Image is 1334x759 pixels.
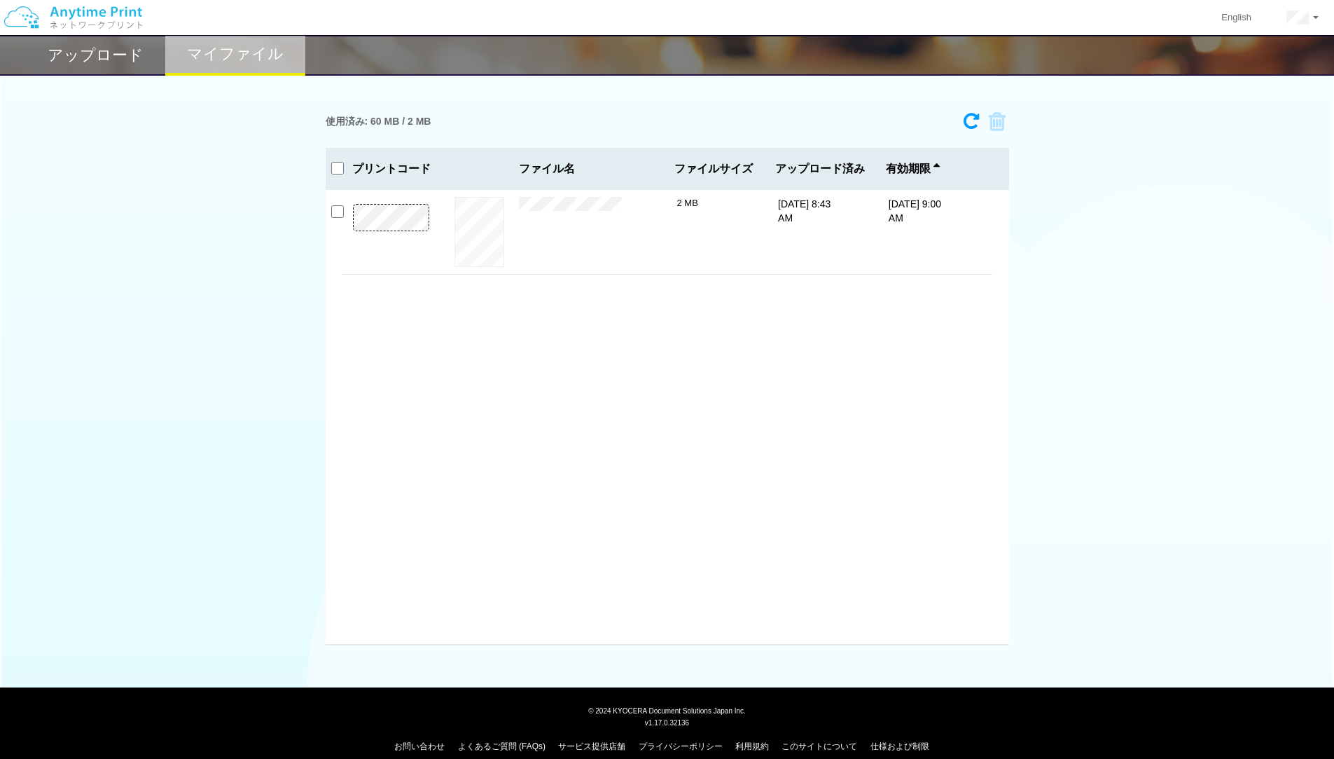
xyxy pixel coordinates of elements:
[781,741,857,751] a: このサイトについて
[326,116,431,127] h3: 使用済み: 60 MB / 2 MB
[674,163,754,175] span: ファイルサイズ
[645,718,689,727] span: v1.17.0.32136
[775,163,865,175] span: アップロード済み
[870,741,929,751] a: 仕様および制限
[48,47,144,64] h2: アップロード
[187,46,284,62] h2: マイファイル
[639,741,723,751] a: プライバシーポリシー
[458,741,546,751] a: よくあるご質問 (FAQs)
[342,163,440,175] h3: プリントコード
[519,163,669,175] span: ファイル名
[558,741,625,751] a: サービス提供店舗
[886,163,940,175] span: 有効期限
[677,198,698,208] span: 2 MB
[735,741,769,751] a: 利用規約
[778,197,831,225] p: [DATE] 8:43 AM
[394,741,445,751] a: お問い合わせ
[588,706,746,715] span: © 2024 KYOCERA Document Solutions Japan Inc.
[889,197,942,225] p: [DATE] 9:00 AM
